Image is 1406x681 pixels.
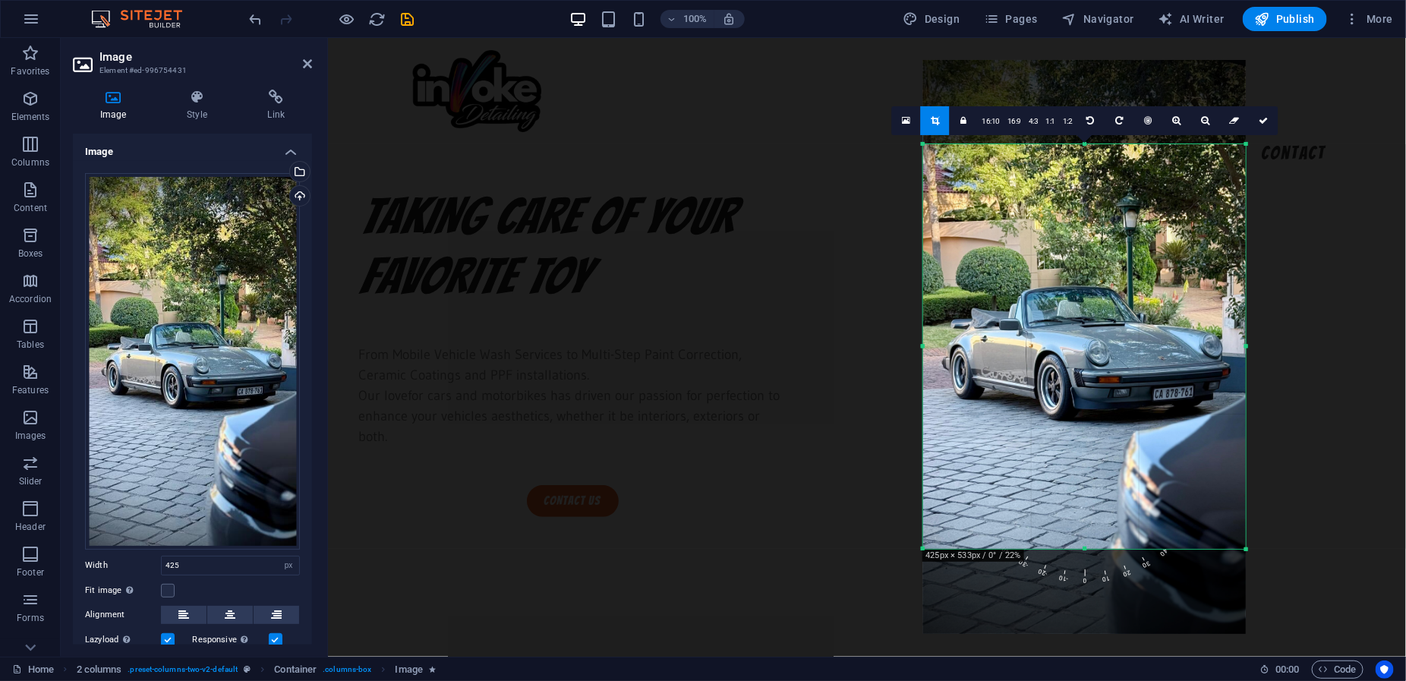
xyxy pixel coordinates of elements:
[338,10,356,28] button: Click here to leave preview mode and continue editing
[660,10,714,28] button: 100%
[85,631,161,649] label: Lazyload
[77,661,437,679] nav: breadcrumb
[99,50,312,64] h2: Image
[903,11,960,27] span: Design
[1105,106,1133,135] a: Rotate right 90°
[1076,106,1105,135] a: Rotate left 90°
[15,430,46,442] p: Images
[85,582,161,600] label: Fit image
[1319,661,1357,679] span: Code
[85,561,161,569] label: Width
[17,612,44,624] p: Forms
[1249,106,1278,135] a: Confirm
[85,173,300,550] div: Porsche1InvokeDetailing-k5sdynW4qgLSF6PPvQ2Ubw.jpg
[399,11,417,28] i: Save (Ctrl+S)
[99,64,282,77] h3: Element #ed-996754431
[978,7,1043,31] button: Pages
[1255,11,1315,27] span: Publish
[128,661,238,679] span: . preset-columns-two-v2-default
[159,90,240,121] h4: Style
[87,10,201,28] img: Editor Logo
[1243,7,1327,31] button: Publish
[11,156,49,169] p: Columns
[85,606,161,624] label: Alignment
[274,661,317,679] span: Click to select. Double-click to edit
[193,631,269,649] label: Responsive
[368,10,386,28] button: reload
[723,12,736,26] i: On resize automatically adjust zoom level to fit chosen device.
[429,665,436,673] i: Element contains an animation
[18,247,43,260] p: Boxes
[1059,107,1077,136] a: 1:2
[891,106,920,135] a: Select files from the file manager, stock photos, or upload file(s)
[1159,11,1225,27] span: AI Writer
[949,106,978,135] a: Keep aspect ratio
[1275,661,1299,679] span: 00 00
[1056,7,1140,31] button: Navigator
[1162,106,1191,135] a: Zoom in
[1004,107,1025,136] a: 16:9
[17,566,44,579] p: Footer
[1286,664,1288,675] span: :
[12,384,49,396] p: Features
[399,10,417,28] button: save
[12,661,54,679] a: Click to cancel selection. Double-click to open Pages
[396,661,423,679] span: Click to select. Double-click to edit
[1259,661,1300,679] h6: Session time
[323,661,371,679] span: . columns-box
[1042,107,1059,136] a: 1:1
[11,111,50,123] p: Elements
[247,11,265,28] i: Undo: Change image (Ctrl+Z)
[897,7,966,31] button: Design
[9,293,52,305] p: Accordion
[1312,661,1363,679] button: Code
[1339,7,1399,31] button: More
[241,90,312,121] h4: Link
[15,521,46,533] p: Header
[1152,7,1231,31] button: AI Writer
[978,107,1004,136] a: 16:10
[73,90,159,121] h4: Image
[683,10,708,28] h6: 100%
[19,475,43,487] p: Slider
[369,11,386,28] i: Reload page
[1376,661,1394,679] button: Usercentrics
[244,665,251,673] i: This element is a customizable preset
[1345,11,1393,27] span: More
[1025,107,1042,136] a: 4:3
[984,11,1037,27] span: Pages
[920,106,949,135] a: Crop mode
[17,339,44,351] p: Tables
[14,202,47,214] p: Content
[1062,11,1134,27] span: Navigator
[73,134,312,161] h4: Image
[1220,106,1249,135] a: Reset
[1191,106,1220,135] a: Zoom out
[1133,106,1162,135] a: Center
[11,65,49,77] p: Favorites
[77,661,122,679] span: Click to select. Double-click to edit
[247,10,265,28] button: undo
